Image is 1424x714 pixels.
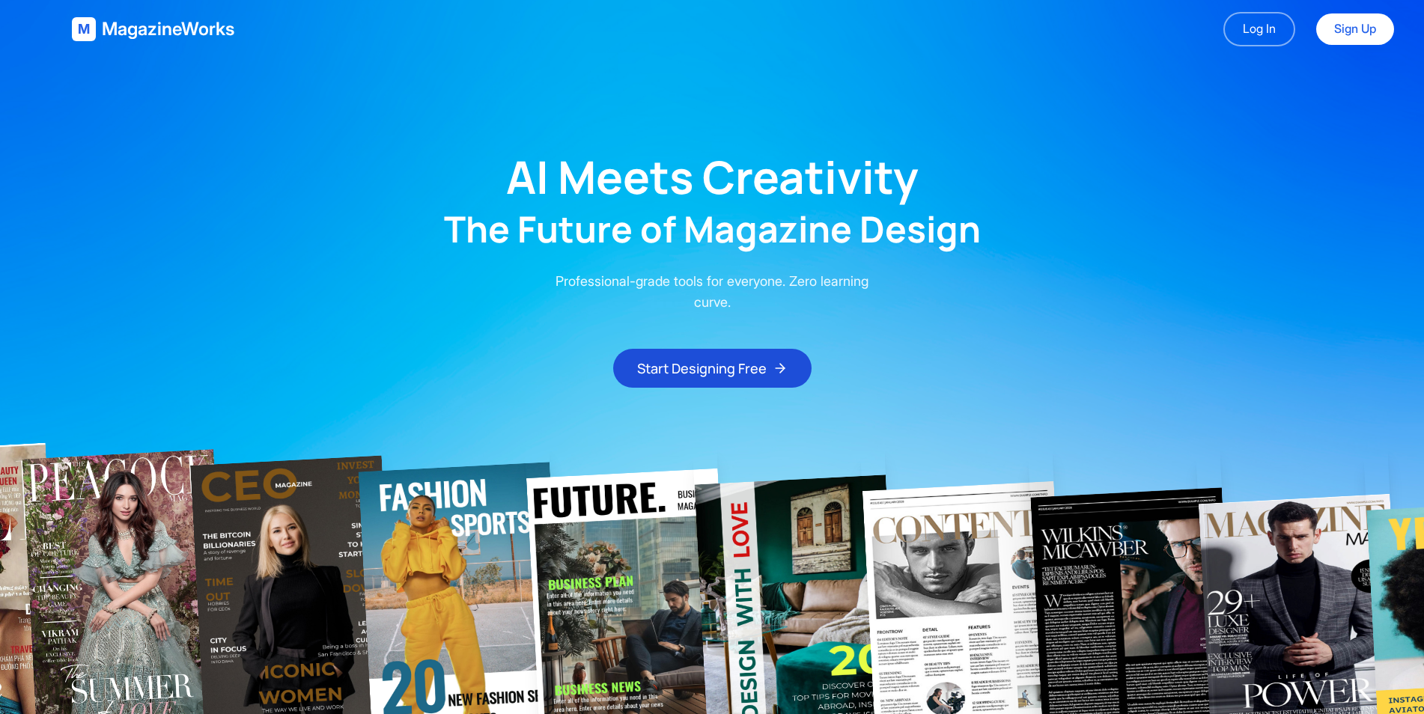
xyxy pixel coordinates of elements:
a: Log In [1223,12,1295,46]
h2: The Future of Magazine Design [444,211,981,247]
button: Start Designing Free [613,349,812,388]
span: MagazineWorks [102,17,234,41]
span: M [78,19,90,40]
h1: AI Meets Creativity [506,154,919,199]
p: Professional-grade tools for everyone. Zero learning curve. [544,271,880,313]
a: Sign Up [1316,13,1394,45]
